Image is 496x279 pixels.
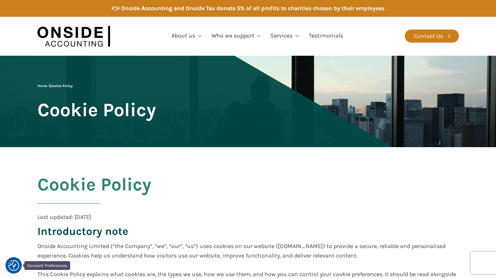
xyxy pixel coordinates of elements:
h3: Introductory note [37,221,128,241]
span: Cookie Policy [37,100,156,120]
button: Consent Preferences [8,260,19,271]
span: | [37,84,73,88]
a: Home [37,84,47,88]
a: Services [266,24,305,48]
a: About us [167,24,207,48]
h2: Cookie Policy [37,174,151,212]
div: Contact Us [414,31,443,41]
div: Last updated: [DATE] [37,212,91,222]
a: Testimonials [305,24,347,48]
span: Cookie Policy [50,84,73,88]
img: Onside Accounting [37,22,110,50]
div: Onside Accounting and Onside Tax donate 5% of all profits to charities chosen by their employees [121,4,384,13]
a: Contact Us [405,30,459,43]
a: Who we support [207,24,266,48]
img: Revisit consent button [8,260,19,271]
